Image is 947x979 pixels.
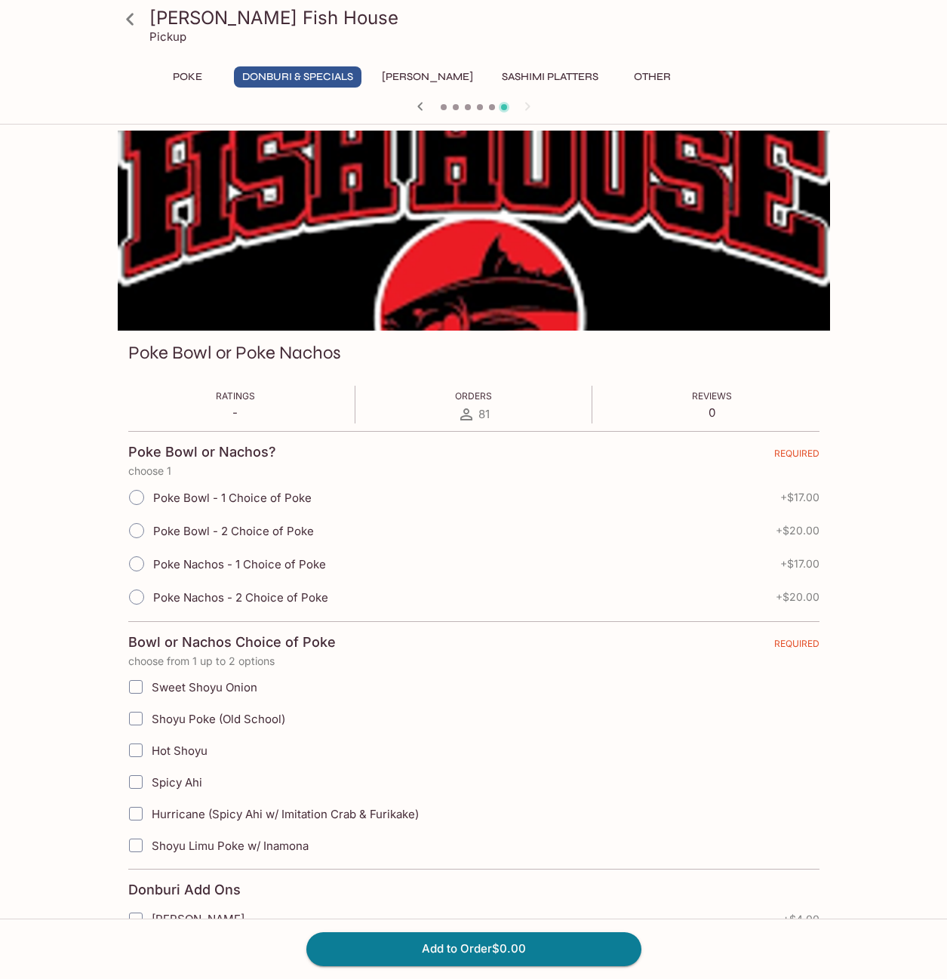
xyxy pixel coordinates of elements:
[216,405,255,420] p: -
[149,6,824,29] h3: [PERSON_NAME] Fish House
[153,590,328,605] span: Poke Nachos - 2 Choice of Poke
[306,932,641,965] button: Add to Order$0.00
[152,775,202,790] span: Spicy Ahi
[774,448,819,465] span: REQUIRED
[128,341,341,365] h3: Poke Bowl or Poke Nachos
[774,638,819,655] span: REQUIRED
[152,807,419,821] span: Hurricane (Spicy Ahi w/ Imitation Crab & Furikake)
[692,390,732,402] span: Reviews
[149,29,186,44] p: Pickup
[776,525,819,537] span: + $20.00
[455,390,492,402] span: Orders
[234,66,361,88] button: Donburi & Specials
[780,491,819,503] span: + $17.00
[152,743,208,758] span: Hot Shoyu
[478,407,490,421] span: 81
[216,390,255,402] span: Ratings
[152,839,309,853] span: Shoyu Limu Poke w/ Inamona
[154,66,222,88] button: Poke
[692,405,732,420] p: 0
[152,680,257,694] span: Sweet Shoyu Onion
[128,444,276,460] h4: Poke Bowl or Nachos?
[776,591,819,603] span: + $20.00
[152,712,285,726] span: Shoyu Poke (Old School)
[783,913,819,925] span: + $4.00
[128,465,819,477] p: choose 1
[153,524,314,538] span: Poke Bowl - 2 Choice of Poke
[128,655,819,667] p: choose from 1 up to 2 options
[619,66,687,88] button: Other
[493,66,607,88] button: Sashimi Platters
[153,557,326,571] span: Poke Nachos - 1 Choice of Poke
[128,634,336,651] h4: Bowl or Nachos Choice of Poke
[152,912,244,926] span: [PERSON_NAME]
[780,558,819,570] span: + $17.00
[153,491,312,505] span: Poke Bowl - 1 Choice of Poke
[374,66,481,88] button: [PERSON_NAME]
[118,131,830,331] div: Poke Bowl or Poke Nachos
[128,882,241,898] h4: Donburi Add Ons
